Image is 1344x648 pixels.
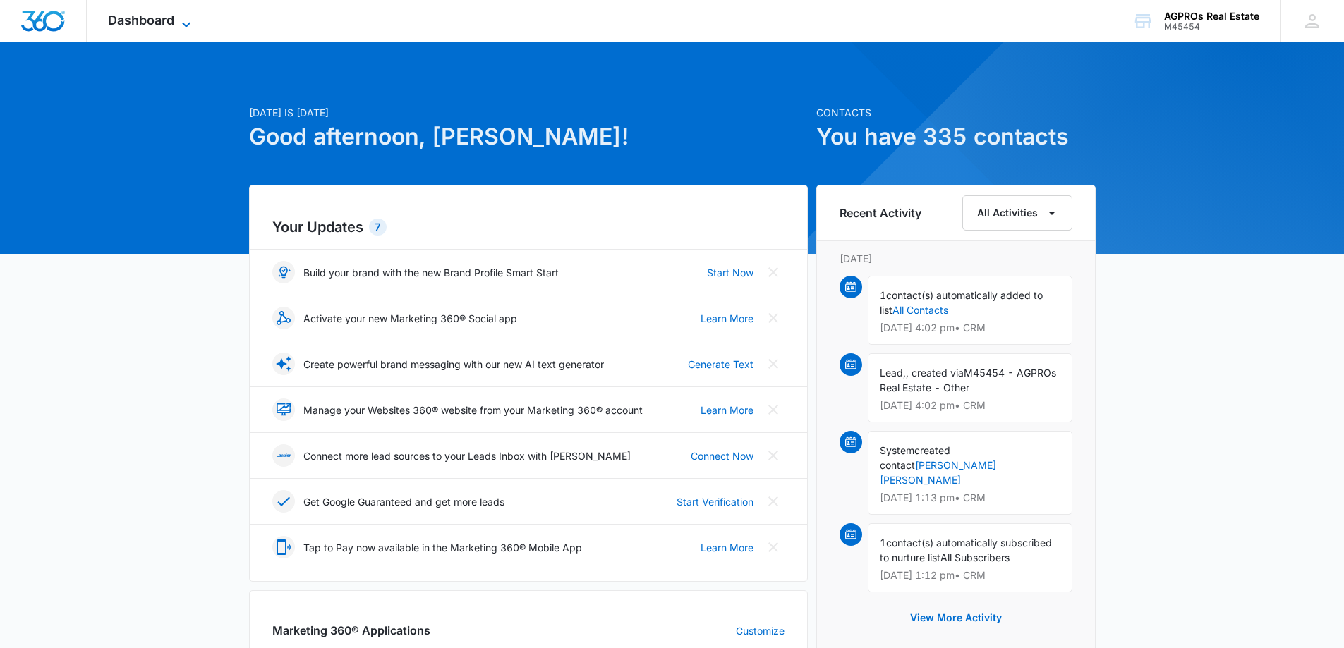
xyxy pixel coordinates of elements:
[1164,22,1259,32] div: account id
[249,120,808,154] h1: Good afternoon, [PERSON_NAME]!
[880,537,886,549] span: 1
[691,448,753,463] a: Connect Now
[962,195,1072,231] button: All Activities
[272,622,430,639] h2: Marketing 360® Applications
[701,540,753,555] a: Learn More
[303,448,631,463] p: Connect more lead sources to your Leads Inbox with [PERSON_NAME]
[880,493,1060,503] p: [DATE] 1:13 pm • CRM
[707,265,753,280] a: Start Now
[736,623,785,638] a: Customize
[677,494,753,509] a: Start Verification
[880,459,996,486] a: [PERSON_NAME] [PERSON_NAME]
[762,444,785,467] button: Close
[762,536,785,558] button: Close
[762,490,785,513] button: Close
[701,403,753,417] a: Learn More
[940,551,1010,563] span: All Subscribers
[762,353,785,375] button: Close
[108,13,174,27] span: Dashboard
[880,367,1056,393] span: M45454 - AGPROs Real Estate - Other
[880,570,1060,580] p: [DATE] 1:12 pm • CRM
[303,540,582,555] p: Tap to Pay now available in the Marketing 360® Mobile App
[880,444,950,471] span: created contact
[688,357,753,372] a: Generate Text
[880,323,1060,333] p: [DATE] 4:02 pm • CRM
[303,403,643,417] p: Manage your Websites 360® website from your Marketing 360® account
[762,307,785,329] button: Close
[272,216,785,238] h2: Your Updates
[880,367,906,379] span: Lead,
[249,105,808,120] p: [DATE] is [DATE]
[840,204,921,221] h6: Recent Activity
[303,311,517,326] p: Activate your new Marketing 360® Social app
[762,261,785,283] button: Close
[892,304,948,316] a: All Contacts
[303,494,504,509] p: Get Google Guaranteed and get more leads
[762,398,785,421] button: Close
[840,251,1072,266] p: [DATE]
[880,537,1052,563] span: contact(s) automatically subscribed to nurture list
[816,120,1096,154] h1: You have 335 contacts
[896,601,1016,635] button: View More Activity
[880,444,914,456] span: System
[701,311,753,326] a: Learn More
[880,289,1043,316] span: contact(s) automatically added to list
[303,265,559,280] p: Build your brand with the new Brand Profile Smart Start
[906,367,964,379] span: , created via
[303,357,604,372] p: Create powerful brand messaging with our new AI text generator
[880,401,1060,410] p: [DATE] 4:02 pm • CRM
[816,105,1096,120] p: Contacts
[1164,11,1259,22] div: account name
[369,219,387,236] div: 7
[880,289,886,301] span: 1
